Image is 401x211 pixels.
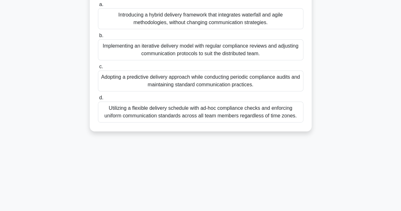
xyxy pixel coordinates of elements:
[98,39,303,60] div: Implementing an iterative delivery model with regular compliance reviews and adjusting communicat...
[98,102,303,122] div: Utilizing a flexible delivery schedule with ad-hoc compliance checks and enforcing uniform commun...
[98,70,303,91] div: Adopting a predictive delivery approach while conducting periodic compliance audits and maintaini...
[99,2,103,7] span: a.
[99,33,103,38] span: b.
[99,64,103,69] span: c.
[99,95,103,100] span: d.
[98,8,303,29] div: Introducing a hybrid delivery framework that integrates waterfall and agile methodologies, withou...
